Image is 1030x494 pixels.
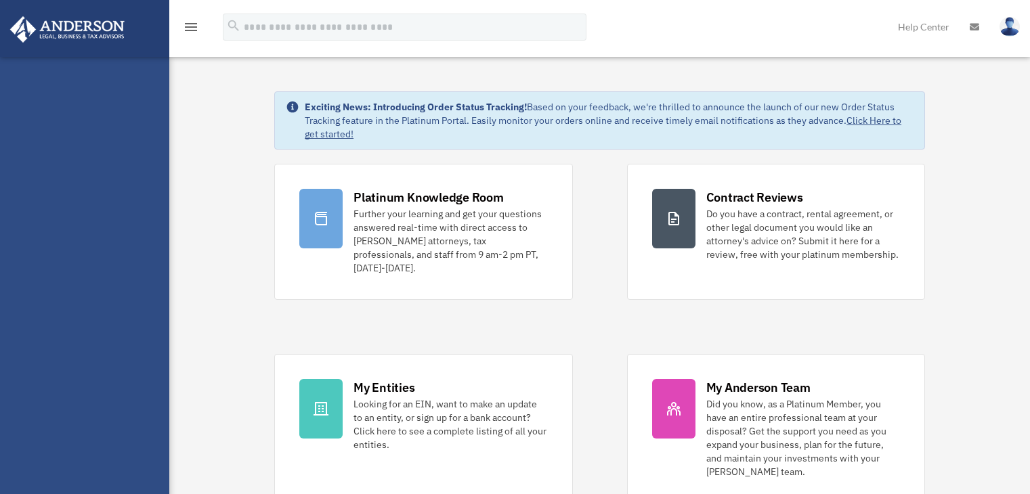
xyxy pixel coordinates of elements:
[183,19,199,35] i: menu
[706,207,900,261] div: Do you have a contract, rental agreement, or other legal document you would like an attorney's ad...
[706,397,900,478] div: Did you know, as a Platinum Member, you have an entire professional team at your disposal? Get th...
[353,207,547,275] div: Further your learning and get your questions answered real-time with direct access to [PERSON_NAM...
[1000,17,1020,37] img: User Pic
[706,189,803,206] div: Contract Reviews
[305,100,914,141] div: Based on your feedback, we're thrilled to announce the launch of our new Order Status Tracking fe...
[305,114,901,140] a: Click Here to get started!
[353,189,504,206] div: Platinum Knowledge Room
[274,164,572,300] a: Platinum Knowledge Room Further your learning and get your questions answered real-time with dire...
[353,379,414,396] div: My Entities
[6,16,129,43] img: Anderson Advisors Platinum Portal
[353,397,547,451] div: Looking for an EIN, want to make an update to an entity, or sign up for a bank account? Click her...
[305,101,527,113] strong: Exciting News: Introducing Order Status Tracking!
[627,164,925,300] a: Contract Reviews Do you have a contract, rental agreement, or other legal document you would like...
[183,24,199,35] a: menu
[706,379,811,396] div: My Anderson Team
[226,18,241,33] i: search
